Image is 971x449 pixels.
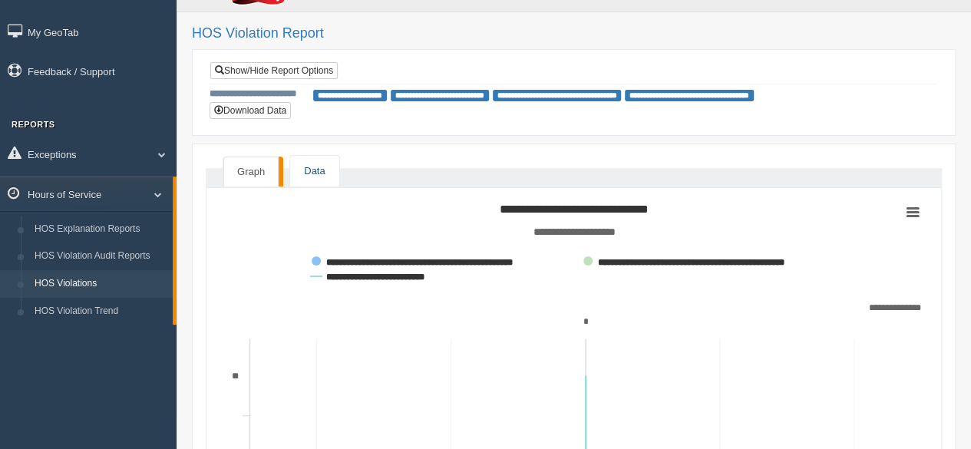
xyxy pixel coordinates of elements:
[28,270,173,298] a: HOS Violations
[28,243,173,270] a: HOS Violation Audit Reports
[210,62,338,79] a: Show/Hide Report Options
[28,298,173,325] a: HOS Violation Trend
[28,216,173,243] a: HOS Explanation Reports
[192,26,956,41] h2: HOS Violation Report
[210,102,291,119] button: Download Data
[290,156,339,187] a: Data
[223,157,279,187] a: Graph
